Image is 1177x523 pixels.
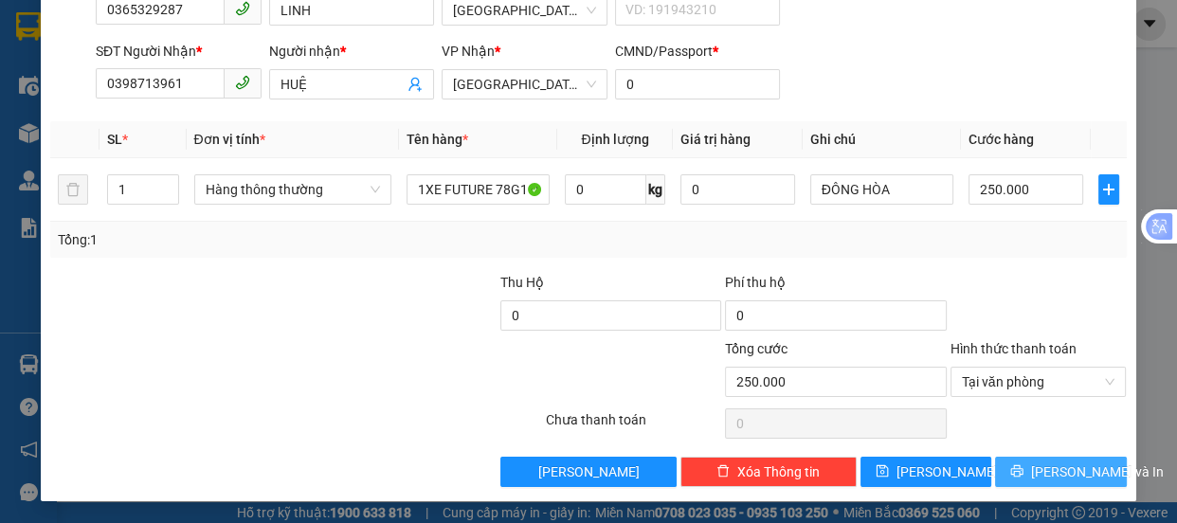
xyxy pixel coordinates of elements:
[737,461,820,482] span: Xóa Thông tin
[1031,461,1164,482] span: [PERSON_NAME] và In
[962,368,1115,396] span: Tại văn phòng
[810,174,953,205] input: Ghi Chú
[680,132,751,147] span: Giá trị hàng
[680,174,795,205] input: 0
[725,272,946,300] div: Phí thu hộ
[16,59,208,81] div: THUẬN
[222,16,414,59] div: [GEOGRAPHIC_DATA]
[58,174,88,205] button: delete
[58,229,456,250] div: Tổng: 1
[96,41,262,62] div: SĐT Người Nhận
[16,16,208,59] div: [GEOGRAPHIC_DATA]
[860,457,991,487] button: save[PERSON_NAME]
[803,121,961,158] th: Ghi chú
[442,44,495,59] span: VP Nhận
[581,132,648,147] span: Định lượng
[269,41,435,62] div: Người nhận
[896,461,998,482] span: [PERSON_NAME]
[969,132,1034,147] span: Cước hàng
[16,16,45,36] span: Gửi:
[407,77,423,92] span: user-add
[680,457,857,487] button: deleteXóa Thông tin
[16,81,208,108] div: 0919366088
[222,59,414,81] div: KHÁ
[725,341,788,356] span: Tổng cước
[951,341,1077,356] label: Hình thức thanh toán
[716,464,730,479] span: delete
[615,41,781,62] div: CMND/Passport
[407,132,468,147] span: Tên hàng
[876,464,889,479] span: save
[235,1,250,16] span: phone
[500,457,677,487] button: [PERSON_NAME]
[1099,182,1118,197] span: plus
[222,16,267,36] span: Nhận:
[222,108,414,131] div: A
[206,175,380,204] span: Hàng thông thường
[544,409,724,442] div: Chưa thanh toán
[500,275,544,290] span: Thu Hộ
[995,457,1126,487] button: printer[PERSON_NAME] và In
[194,132,265,147] span: Đơn vị tính
[453,70,596,99] span: Tuy Hòa
[538,461,640,482] span: [PERSON_NAME]
[235,75,250,90] span: phone
[107,132,122,147] span: SL
[407,174,550,205] input: VD: Bàn, Ghế
[1098,174,1119,205] button: plus
[646,174,665,205] span: kg
[1010,464,1023,479] span: printer
[222,81,414,108] div: 0912839967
